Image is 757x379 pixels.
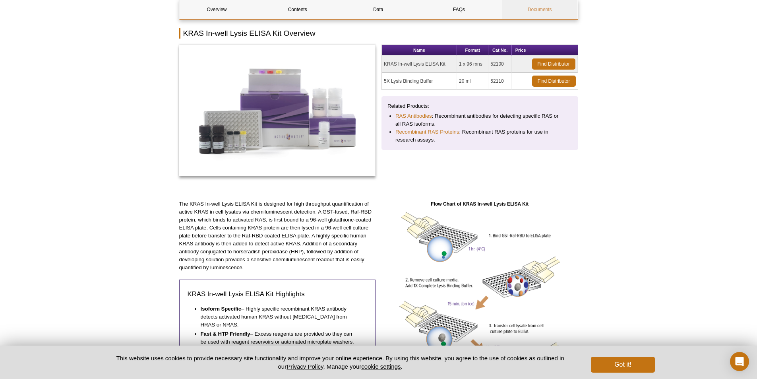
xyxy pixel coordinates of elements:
[179,200,376,272] p: The KRAS In-well Lysis ELISA Kit is designed for high throughput quantification of active KRAS in...
[188,290,368,299] h3: KRAS In-well Lysis ELISA Kit Highlights
[591,357,654,373] button: Got it!
[488,45,512,56] th: Cat No.
[201,306,242,312] strong: Isoform Specific
[395,128,564,144] li: : Recombinant RAS proteins for use in research assays.
[201,305,360,329] li: – Highly specific recombinant KRAS antibody detects activated human KRAS without [MEDICAL_DATA] f...
[201,330,360,346] li: – Excess reagents are provided so they can be used with reagent reservoirs or automated microplat...
[532,76,576,87] a: Find Distributor
[387,102,572,110] p: Related Products:
[488,73,512,90] td: 52110
[532,58,575,70] a: Find Distributor
[512,45,530,56] th: Price
[179,45,376,176] img: KRAS In-well Lysis ELISA Kit (1 plate)
[382,73,457,90] td: 5X Lysis Binding Buffer
[179,28,578,39] h2: KRAS In-well Lysis ELISA Kit Overview
[179,45,376,178] a: KRAS In-well Lysis ELISA Kit
[382,45,457,56] th: Name
[457,45,488,56] th: Format
[431,201,529,207] strong: Flow Chart of KRAS In-well Lysis ELISA Kit
[361,363,401,370] button: cookie settings
[395,112,564,128] li: : Recombinant antibodies for detecting specific RAS or all RAS isoforms.
[395,112,432,120] a: RAS Antibodies
[287,363,323,370] a: Privacy Policy
[103,354,578,371] p: This website uses cookies to provide necessary site functionality and improve your online experie...
[395,128,459,136] a: Recombinant RAS Proteins
[201,331,250,337] strong: Fast & HTP Friendly
[457,73,488,90] td: 20 ml
[382,56,457,73] td: KRAS In-well Lysis ELISA Kit
[457,56,488,73] td: 1 x 96 rxns
[488,56,512,73] td: 52100
[730,352,749,371] div: Open Intercom Messenger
